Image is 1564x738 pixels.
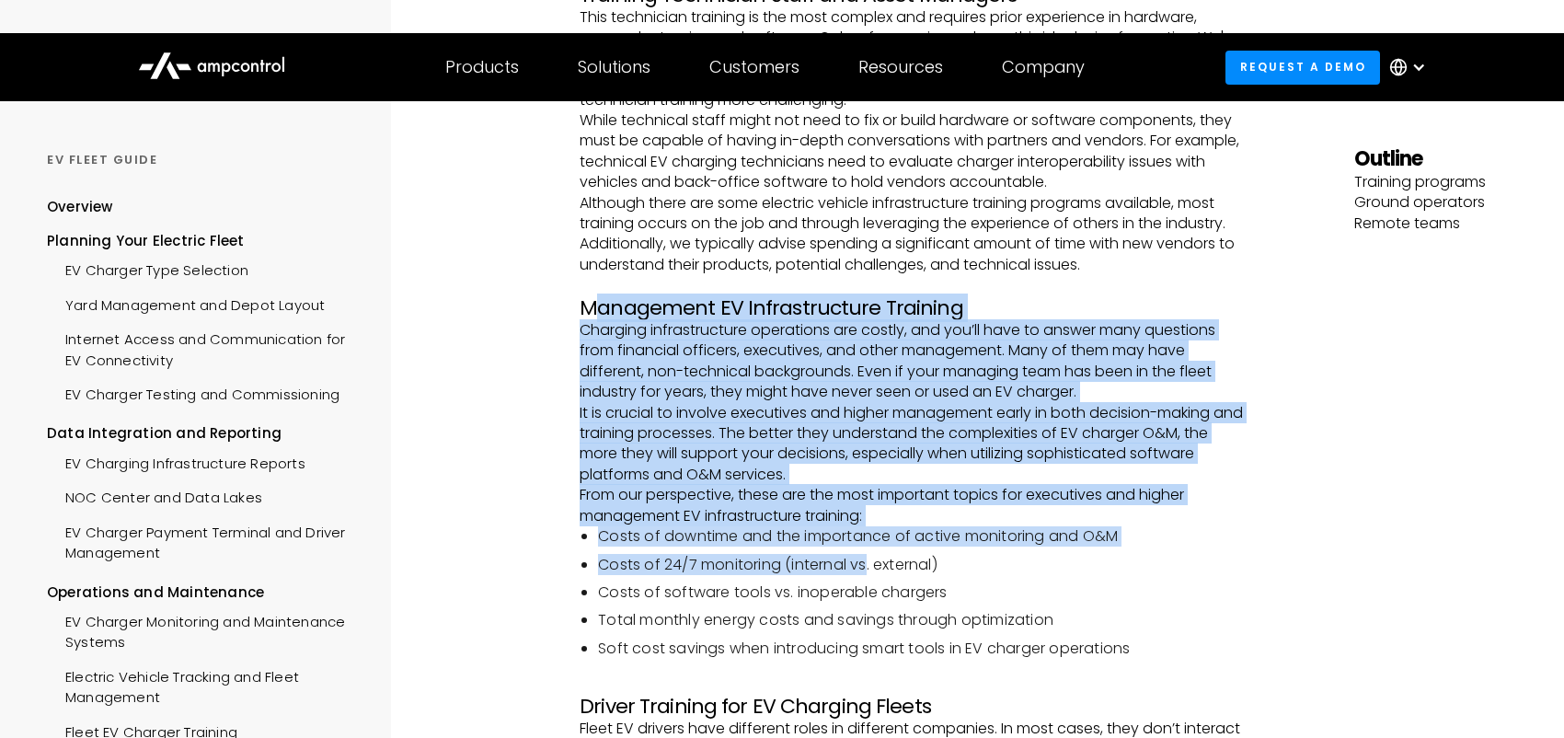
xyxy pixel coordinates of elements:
p: ‍ [580,275,1243,295]
p: This technician training is the most complex and requires prior experience in hardware, power ele... [580,7,1243,110]
a: Yard Management and Depot Layout [47,285,325,319]
a: EV Charger Type Selection [47,251,248,285]
a: Overview [47,196,113,230]
div: Company [1002,57,1085,77]
div: Customers [709,57,799,77]
a: EV Charging Infrastructure Reports [47,444,305,478]
a: Request a demo [1225,50,1380,84]
a: EV Charger Payment Terminal and Driver Management [47,513,360,568]
div: Resources [858,57,943,77]
h3: Driver Training for EV Charging Fleets [580,695,1243,719]
p: Although there are some electric vehicle infrastructure training programs available, most trainin... [580,193,1243,276]
p: Ground operators [1354,192,1518,213]
div: Products [445,57,519,77]
a: EV Charger Monitoring and Maintenance Systems [47,602,360,657]
p: Training programs [1354,171,1518,191]
p: Remote teams [1354,213,1518,233]
div: Ev Fleet GUIDE [47,152,360,168]
li: Costs of 24/7 monitoring (internal vs. external) [598,555,1243,575]
strong: Outline [1354,144,1423,173]
a: Electric Vehicle Tracking and Fleet Management [47,657,360,712]
div: Solutions [578,57,650,77]
li: Costs of software tools vs. inoperable chargers [598,582,1243,603]
li: Soft cost savings when introducing smart tools in EV charger operations [598,639,1243,659]
li: Total monthly energy costs and savings through optimization [598,610,1243,630]
p: Charging infrastructure operations are costly, and you’ll have to answer many questions from fina... [580,320,1243,403]
div: Overview [47,196,113,216]
p: From our perspective, these are the most important topics for executives and higher management EV... [580,485,1243,526]
a: EV Charger Testing and Commissioning [47,375,339,409]
div: Operations and Maintenance [47,582,360,602]
div: Data Integration and Reporting [47,423,360,444]
div: Planning Your Electric Fleet [47,231,360,251]
a: NOC Center and Data Lakes [47,479,262,513]
li: Costs of downtime and the importance of active monitoring and O&M [598,526,1243,547]
p: ‍ [580,674,1243,694]
p: It is crucial to involve executives and higher management early in both decision-making and train... [580,403,1243,486]
a: Internet Access and Communication for EV Connectivity [47,320,360,375]
h3: Management EV Infrastructure Training [580,296,1243,320]
p: While technical staff might not need to fix or build hardware or software components, they must b... [580,110,1243,193]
